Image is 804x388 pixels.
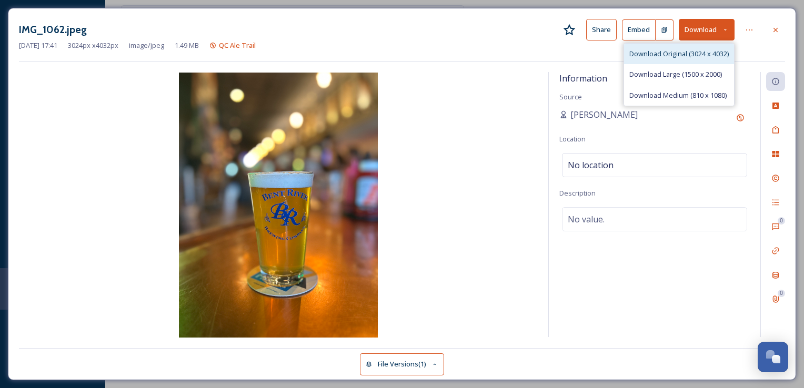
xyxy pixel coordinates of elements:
img: IMG_1062.jpeg [19,73,538,338]
span: Download Original (3024 x 4032) [629,49,729,59]
button: Open Chat [758,342,788,372]
span: QC Ale Trail [219,40,256,50]
span: Location [559,134,586,144]
span: [DATE] 17:41 [19,40,57,50]
span: Information [559,73,607,84]
span: [PERSON_NAME] [570,108,638,121]
span: image/jpeg [129,40,164,50]
span: Download Large (1500 x 2000) [629,69,722,79]
span: 3024 px x 4032 px [68,40,118,50]
button: Download [679,19,735,40]
div: 0 [778,290,785,297]
span: Source [559,92,582,101]
span: 1.49 MB [175,40,199,50]
span: Description [559,188,596,198]
div: 0 [778,217,785,224]
button: File Versions(1) [360,353,444,375]
span: No value. [568,213,605,226]
button: Embed [622,19,656,40]
span: Download Medium (810 x 1080) [629,90,727,100]
button: Share [586,19,617,40]
h3: IMG_1062.jpeg [19,22,87,37]
span: No location [568,159,614,171]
